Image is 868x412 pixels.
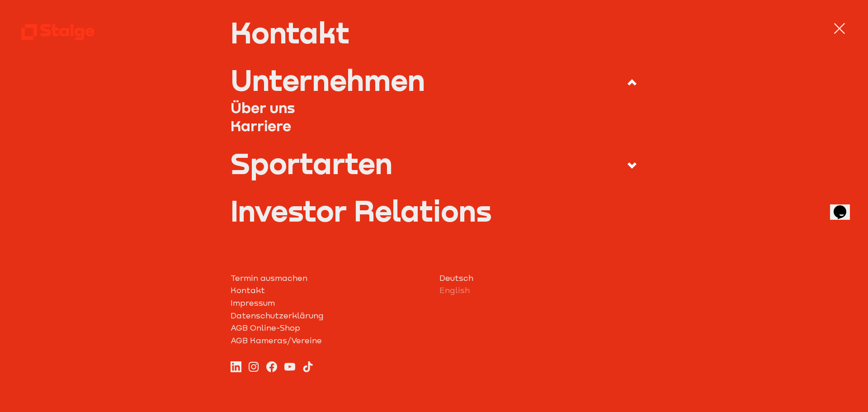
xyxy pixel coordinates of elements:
div: Unternehmen [231,66,425,94]
a: Impressum [231,297,429,310]
a: Deutsch [439,272,638,285]
a: Karriere [231,117,638,135]
a: AGB Online-Shop [231,322,429,335]
a: English [439,284,638,297]
a: Datenschutzerklärung [231,310,429,322]
a: Kontakt [231,284,429,297]
div: Sportarten [231,149,392,177]
a: Termin ausmachen [231,272,429,285]
a: AGB Kameras/Vereine [231,335,429,347]
iframe: chat widget [830,193,859,220]
a: Investor Relations [231,196,638,225]
a: Über uns [231,99,638,117]
a: Kontakt [231,18,638,47]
